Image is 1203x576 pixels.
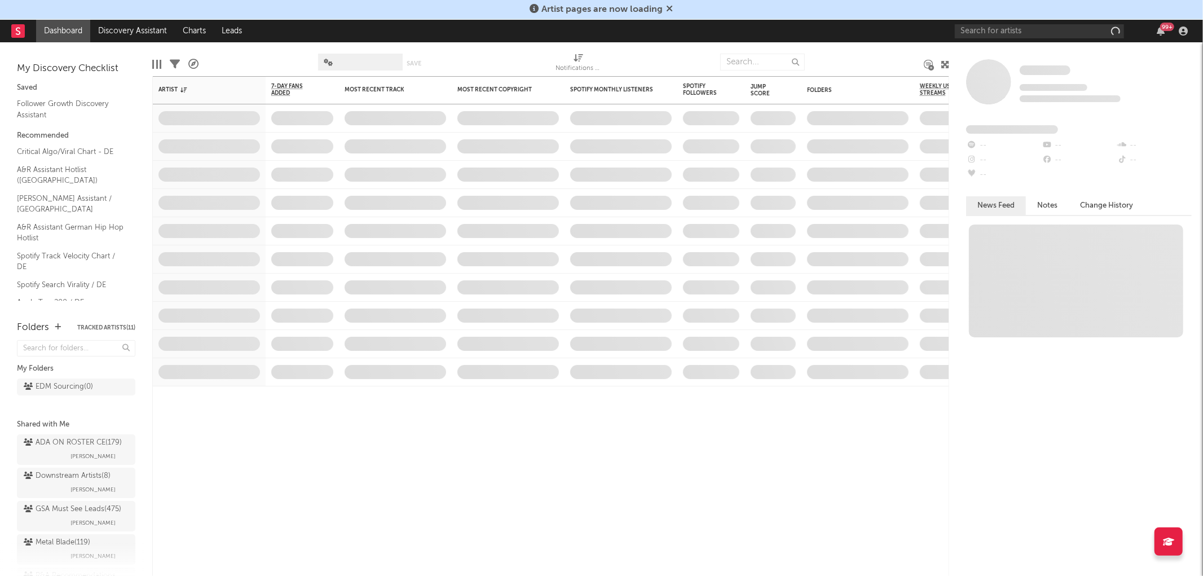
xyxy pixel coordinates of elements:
[24,380,93,394] div: EDM Sourcing ( 0 )
[667,5,673,14] span: Dismiss
[17,192,124,216] a: [PERSON_NAME] Assistant / [GEOGRAPHIC_DATA]
[24,469,111,483] div: Downstream Artists ( 8 )
[966,153,1041,168] div: --
[966,196,1026,215] button: News Feed
[17,164,124,187] a: A&R Assistant Hotlist ([GEOGRAPHIC_DATA])
[70,549,116,563] span: [PERSON_NAME]
[683,83,722,96] div: Spotify Followers
[1069,196,1144,215] button: Change History
[720,54,805,71] input: Search...
[170,48,180,81] div: Filters
[17,279,124,291] a: Spotify Search Virality / DE
[271,83,316,96] span: 7-Day Fans Added
[1020,65,1070,75] span: Some Artist
[70,516,116,530] span: [PERSON_NAME]
[17,434,135,465] a: ADA ON ROSTER CE(179)[PERSON_NAME]
[158,86,243,93] div: Artist
[17,296,124,309] a: Apple Top 200 / DE
[17,81,135,95] div: Saved
[36,20,90,42] a: Dashboard
[955,24,1124,38] input: Search for artists
[17,221,124,244] a: A&R Assistant German Hip Hop Hotlist
[457,86,542,93] div: Most Recent Copyright
[152,48,161,81] div: Edit Columns
[17,362,135,376] div: My Folders
[1117,153,1192,168] div: --
[966,138,1041,153] div: --
[1160,23,1174,31] div: 99 +
[17,62,135,76] div: My Discovery Checklist
[17,534,135,565] a: Metal Blade(119)[PERSON_NAME]
[570,86,655,93] div: Spotify Monthly Listeners
[751,83,779,97] div: Jump Score
[70,450,116,463] span: [PERSON_NAME]
[17,418,135,432] div: Shared with Me
[17,340,135,357] input: Search for folders...
[345,86,429,93] div: Most Recent Track
[17,146,124,158] a: Critical Algo/Viral Chart - DE
[1020,84,1087,91] span: Tracking Since: [DATE]
[17,501,135,531] a: GSA Must See Leads(475)[PERSON_NAME]
[966,168,1041,182] div: --
[1157,27,1165,36] button: 99+
[188,48,199,81] div: A&R Pipeline
[17,321,49,335] div: Folders
[24,536,90,549] div: Metal Blade ( 119 )
[17,129,135,143] div: Recommended
[17,468,135,498] a: Downstream Artists(8)[PERSON_NAME]
[920,83,959,96] span: Weekly US Streams
[175,20,214,42] a: Charts
[1020,95,1121,102] span: 0 fans last week
[24,503,121,516] div: GSA Must See Leads ( 475 )
[1020,65,1070,76] a: Some Artist
[214,20,250,42] a: Leads
[17,250,124,273] a: Spotify Track Velocity Chart / DE
[70,483,116,496] span: [PERSON_NAME]
[556,48,601,81] div: Notifications (Artist)
[17,98,124,121] a: Follower Growth Discovery Assistant
[807,87,892,94] div: Folders
[1041,138,1116,153] div: --
[17,379,135,395] a: EDM Sourcing(0)
[556,62,601,76] div: Notifications (Artist)
[24,436,122,450] div: ADA ON ROSTER CE ( 179 )
[1041,153,1116,168] div: --
[542,5,663,14] span: Artist pages are now loading
[407,60,421,67] button: Save
[77,325,135,331] button: Tracked Artists(11)
[1117,138,1192,153] div: --
[966,125,1058,134] span: Fans Added by Platform
[1026,196,1069,215] button: Notes
[90,20,175,42] a: Discovery Assistant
